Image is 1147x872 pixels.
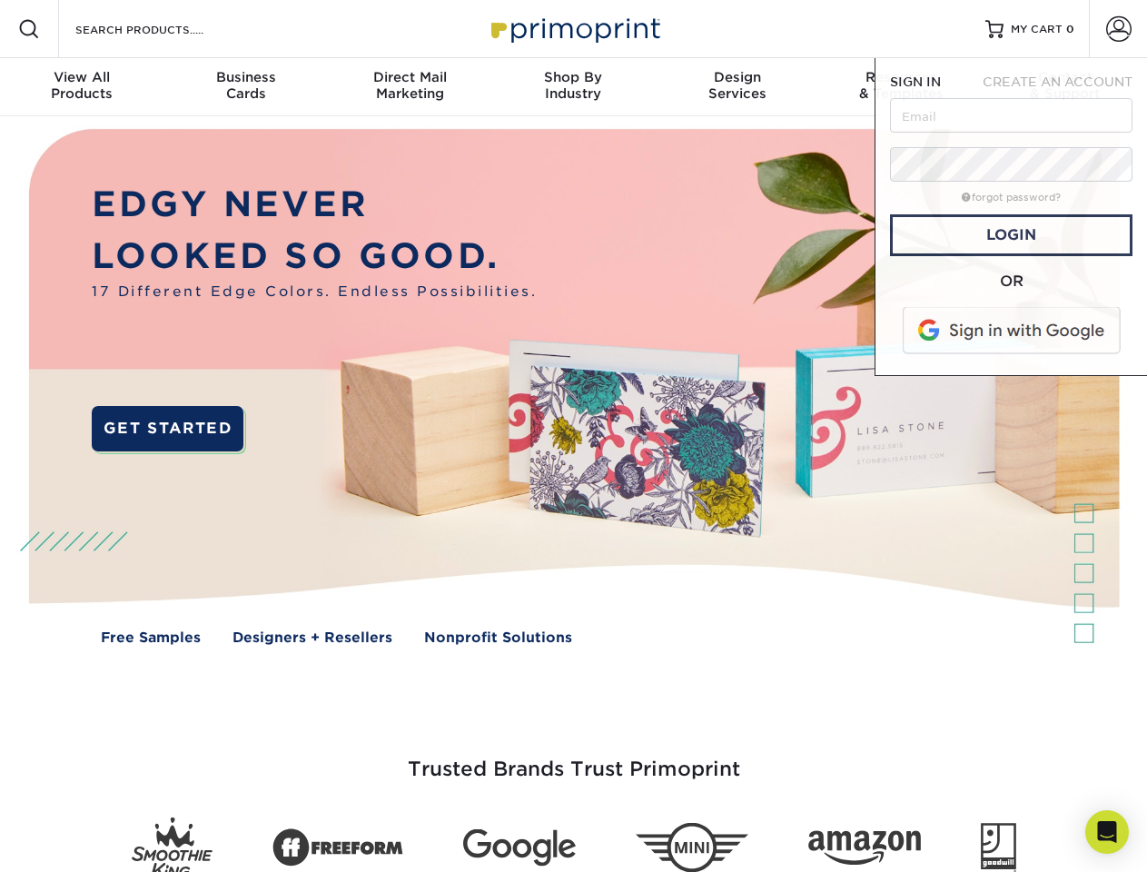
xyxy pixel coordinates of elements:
[101,628,201,649] a: Free Samples
[983,74,1132,89] span: CREATE AN ACCOUNT
[819,69,983,85] span: Resources
[890,74,941,89] span: SIGN IN
[328,69,491,102] div: Marketing
[92,406,243,451] a: GET STARTED
[890,271,1132,292] div: OR
[163,69,327,102] div: Cards
[491,69,655,85] span: Shop By
[1011,22,1063,37] span: MY CART
[5,817,154,866] iframe: Google Customer Reviews
[819,58,983,116] a: Resources& Templates
[483,9,665,48] img: Primoprint
[92,231,537,282] p: LOOKED SO GOOD.
[328,58,491,116] a: Direct MailMarketing
[890,214,1132,256] a: Login
[463,829,576,867] img: Google
[1085,810,1129,854] div: Open Intercom Messenger
[92,282,537,302] span: 17 Different Edge Colors. Endless Possibilities.
[43,714,1105,803] h3: Trusted Brands Trust Primoprint
[656,69,819,85] span: Design
[163,69,327,85] span: Business
[232,628,392,649] a: Designers + Resellers
[1066,23,1074,35] span: 0
[491,69,655,102] div: Industry
[328,69,491,85] span: Direct Mail
[656,58,819,116] a: DesignServices
[491,58,655,116] a: Shop ByIndustry
[808,831,921,866] img: Amazon
[981,823,1016,872] img: Goodwill
[962,192,1061,203] a: forgot password?
[424,628,572,649] a: Nonprofit Solutions
[656,69,819,102] div: Services
[163,58,327,116] a: BusinessCards
[890,98,1132,133] input: Email
[92,179,537,231] p: EDGY NEVER
[819,69,983,102] div: & Templates
[74,18,251,40] input: SEARCH PRODUCTS.....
